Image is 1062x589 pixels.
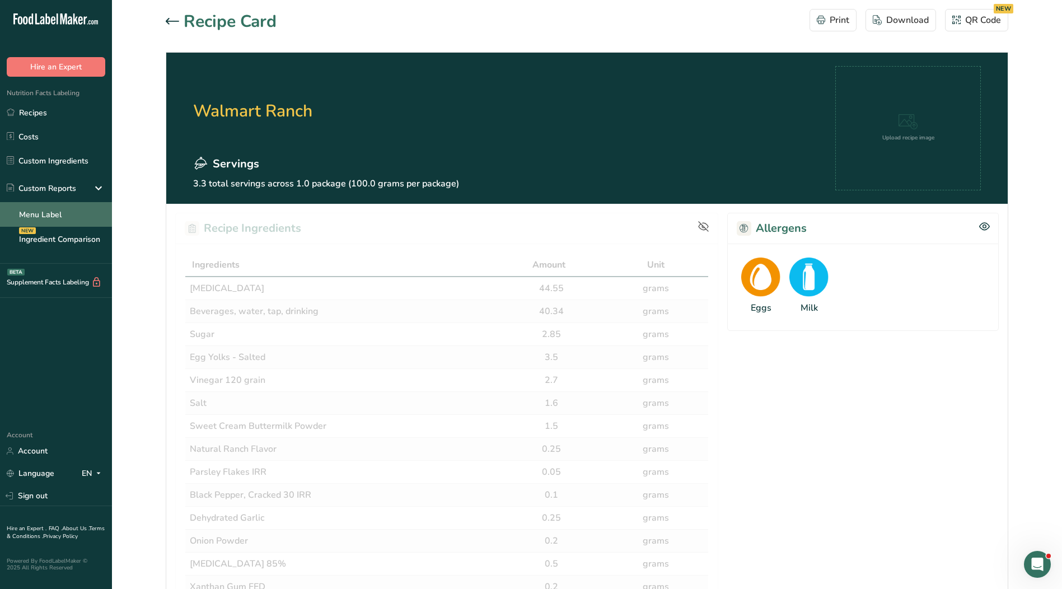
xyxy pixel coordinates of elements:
div: Upload recipe image [882,134,934,142]
a: Language [7,464,54,483]
p: 3.3 total servings across 1.0 package (100.0 grams per package) [193,177,459,190]
div: NEW [994,4,1013,13]
button: Hire an Expert [7,57,105,77]
h2: Allergens [737,220,807,237]
div: QR Code [952,13,1001,27]
h2: Walmart Ranch [193,66,459,156]
div: EN [82,467,105,480]
img: Milk [789,258,829,297]
a: Privacy Policy [43,532,78,540]
div: Powered By FoodLabelMaker © 2025 All Rights Reserved [7,558,105,571]
button: Download [865,9,936,31]
img: Eggs [741,258,780,297]
iframe: Intercom live chat [1024,551,1051,578]
div: NEW [19,227,36,234]
a: About Us . [62,525,89,532]
div: Custom Reports [7,183,76,194]
div: Eggs [751,301,771,315]
button: QR Code NEW [945,9,1008,31]
h1: Recipe Card [184,9,277,34]
div: Download [873,13,929,27]
div: Milk [801,301,818,315]
span: Servings [213,156,259,172]
button: Print [810,9,857,31]
div: Print [817,13,849,27]
a: Hire an Expert . [7,525,46,532]
a: Terms & Conditions . [7,525,105,540]
a: FAQ . [49,525,62,532]
div: BETA [7,269,25,275]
